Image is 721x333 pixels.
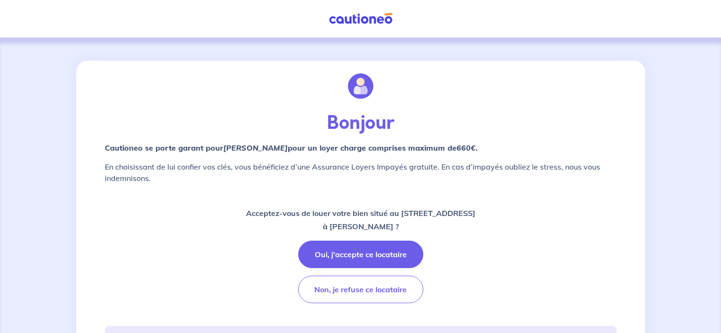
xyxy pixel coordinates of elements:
em: [PERSON_NAME] [223,143,288,153]
p: En choisissant de lui confier vos clés, vous bénéficiez d’une Assurance Loyers Impayés gratuite. ... [105,161,617,184]
p: Bonjour [105,112,617,135]
img: illu_account.svg [348,73,374,99]
em: 660€ [456,143,475,153]
img: Cautioneo [325,13,396,25]
button: Non, je refuse ce locataire [298,276,423,303]
p: Acceptez-vous de louer votre bien situé au [STREET_ADDRESS] à [PERSON_NAME] ? [246,207,475,233]
button: Oui, j'accepte ce locataire [298,241,423,268]
strong: Cautioneo se porte garant pour pour un loyer charge comprises maximum de . [105,143,477,153]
